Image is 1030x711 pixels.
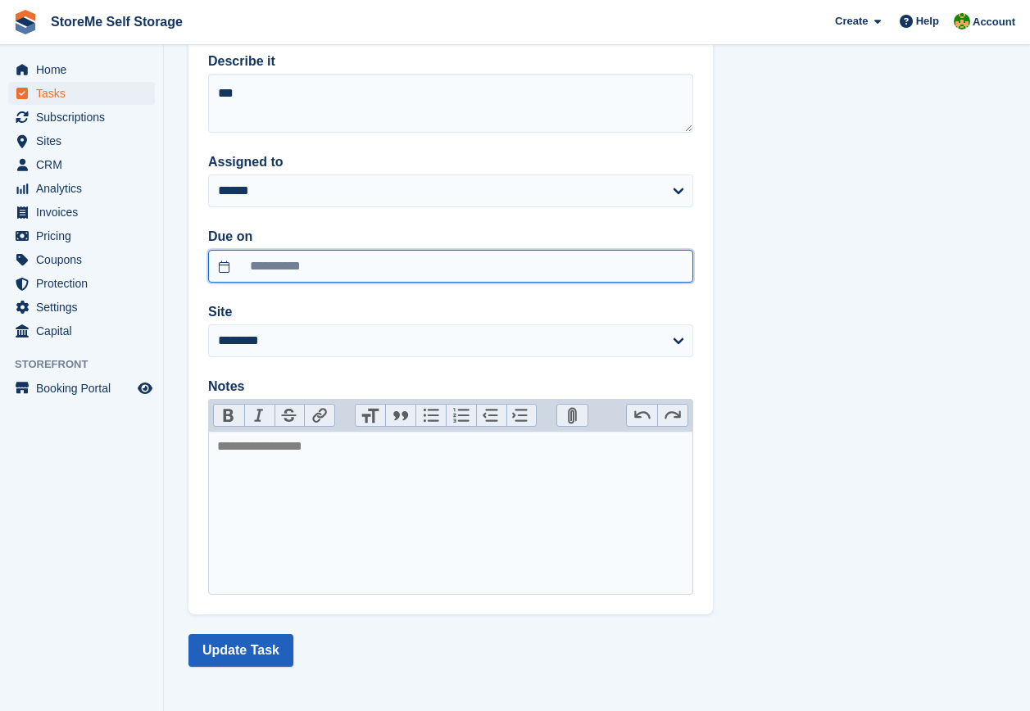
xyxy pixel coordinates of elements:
[188,634,293,667] button: Update Task
[8,153,155,176] a: menu
[8,82,155,105] a: menu
[8,201,155,224] a: menu
[36,129,134,152] span: Sites
[208,152,693,172] label: Assigned to
[385,405,415,426] button: Quote
[36,319,134,342] span: Capital
[208,377,693,396] label: Notes
[415,405,446,426] button: Bullets
[135,378,155,398] a: Preview store
[557,405,588,426] button: Attach Files
[8,58,155,81] a: menu
[36,248,134,271] span: Coupons
[506,405,537,426] button: Increase Level
[44,8,189,35] a: StoreMe Self Storage
[36,106,134,129] span: Subscriptions
[8,296,155,319] a: menu
[36,58,134,81] span: Home
[36,82,134,105] span: Tasks
[208,227,693,247] label: Due on
[8,377,155,400] a: menu
[208,52,693,71] label: Describe it
[36,153,134,176] span: CRM
[8,272,155,295] a: menu
[304,405,334,426] button: Link
[275,405,305,426] button: Strikethrough
[657,405,687,426] button: Redo
[973,14,1015,30] span: Account
[36,177,134,200] span: Analytics
[244,405,275,426] button: Italic
[446,405,476,426] button: Numbers
[954,13,970,29] img: StorMe
[8,319,155,342] a: menu
[36,296,134,319] span: Settings
[8,129,155,152] a: menu
[36,201,134,224] span: Invoices
[208,302,693,322] label: Site
[8,177,155,200] a: menu
[36,377,134,400] span: Booking Portal
[356,405,386,426] button: Heading
[8,224,155,247] a: menu
[8,248,155,271] a: menu
[8,106,155,129] a: menu
[916,13,939,29] span: Help
[214,405,244,426] button: Bold
[36,272,134,295] span: Protection
[13,10,38,34] img: stora-icon-8386f47178a22dfd0bd8f6a31ec36ba5ce8667c1dd55bd0f319d3a0aa187defe.svg
[627,405,657,426] button: Undo
[835,13,868,29] span: Create
[15,356,163,373] span: Storefront
[476,405,506,426] button: Decrease Level
[36,224,134,247] span: Pricing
